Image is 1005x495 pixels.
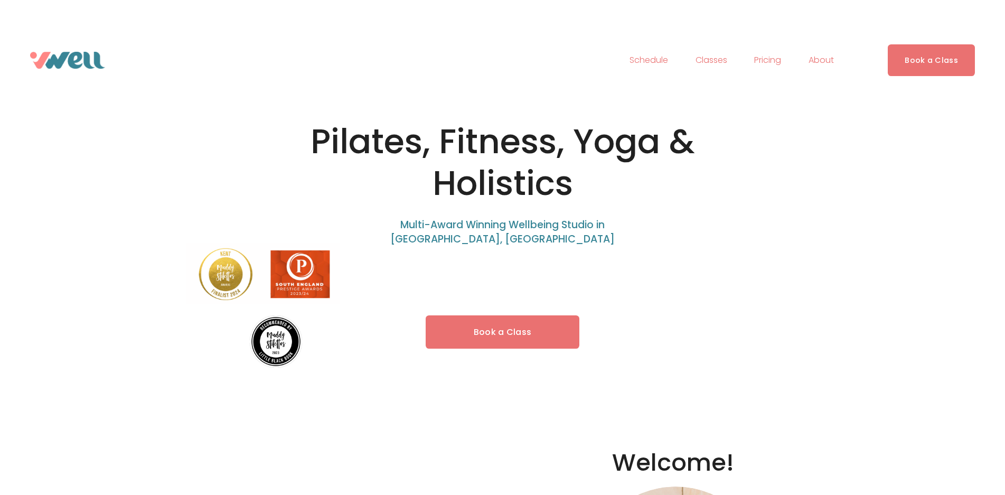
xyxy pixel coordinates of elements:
h1: Pilates, Fitness, Yoga & Holistics [266,121,739,204]
span: About [809,53,834,68]
a: Schedule [630,52,668,69]
a: Book a Class [888,44,975,76]
span: Multi-Award Winning Wellbeing Studio in [GEOGRAPHIC_DATA], [GEOGRAPHIC_DATA] [390,218,615,246]
a: folder dropdown [809,52,834,69]
a: Book a Class [426,315,580,349]
a: Pricing [754,52,781,69]
h2: Welcome! [612,447,739,478]
img: VWell [30,52,105,69]
a: folder dropdown [696,52,727,69]
span: Classes [696,53,727,68]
